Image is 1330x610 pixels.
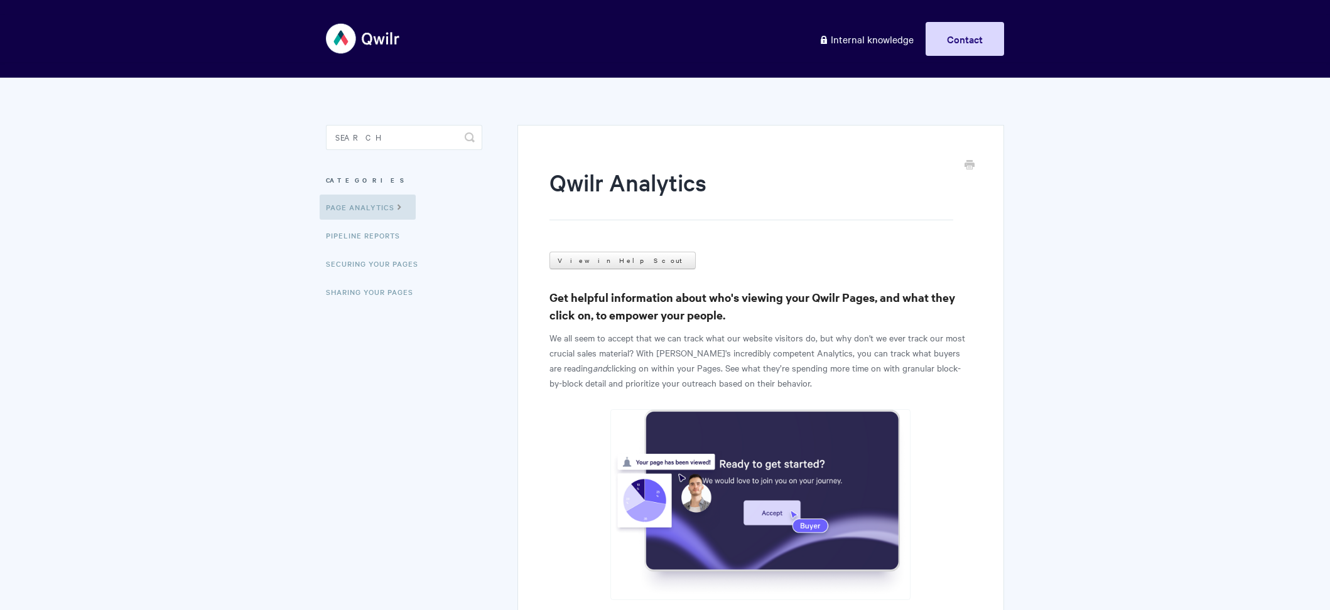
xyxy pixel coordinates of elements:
img: Qwilr Help Center [326,15,401,62]
a: Print this Article [965,159,975,173]
input: Search [326,125,482,150]
h3: Categories [326,169,482,191]
h1: Qwilr Analytics [549,166,953,220]
em: and [593,361,607,374]
a: Internal knowledge [809,22,923,56]
a: Securing Your Pages [326,251,428,276]
p: We all seem to accept that we can track what our website visitors do, but why don't we ever track... [549,330,972,390]
a: Sharing Your Pages [326,279,423,304]
a: Page Analytics [320,195,416,220]
a: View in Help Scout [549,252,696,269]
h3: Get helpful information about who's viewing your Qwilr Pages, and what they click on, to empower ... [549,289,972,324]
a: Pipeline reports [326,223,409,248]
a: Contact [926,22,1004,56]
